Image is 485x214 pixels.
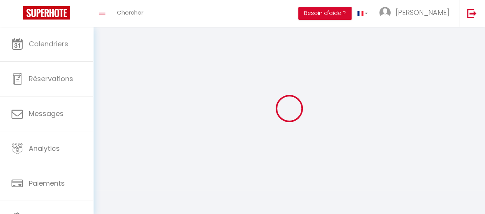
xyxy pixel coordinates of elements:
img: Super Booking [23,6,70,20]
span: Calendriers [29,39,68,49]
span: Messages [29,109,64,118]
span: Chercher [117,8,143,16]
img: logout [467,8,477,18]
span: Réservations [29,74,73,83]
span: Paiements [29,178,65,188]
span: [PERSON_NAME] [396,8,449,17]
span: Analytics [29,144,60,153]
button: Ouvrir le widget de chat LiveChat [6,3,29,26]
button: Besoin d'aide ? [298,7,352,20]
img: ... [379,7,391,18]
